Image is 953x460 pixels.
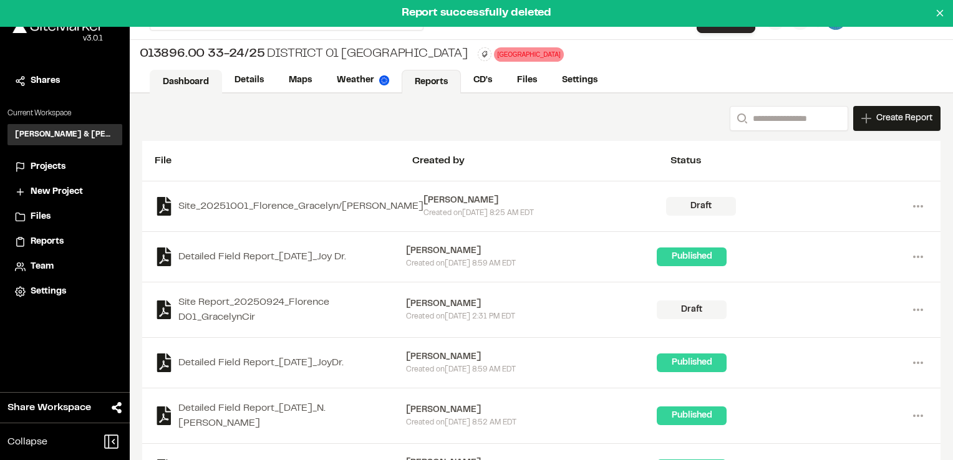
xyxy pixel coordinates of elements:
a: Details [222,69,276,92]
a: Reports [402,70,461,93]
a: Maps [276,69,324,92]
div: File [155,153,412,168]
a: Site_20251001_Florence_Gracelyn/[PERSON_NAME] [155,197,423,216]
a: Site Report_20250924_Florence D01_GracelynCir [155,295,406,325]
a: Detailed Field Report_[DATE]_JoyDr. [155,353,406,372]
div: Status [670,153,928,168]
div: Created on [DATE] 8:25 AM EDT [423,208,666,219]
div: [PERSON_NAME] [406,297,657,311]
a: New Project [15,185,115,199]
div: Published [657,353,727,372]
div: Created on [DATE] 8:59 AM EDT [406,364,657,375]
a: Weather [324,69,402,92]
a: Settings [549,69,610,92]
a: Shares [15,74,115,88]
span: Shares [31,74,60,88]
div: Draft [666,197,736,216]
button: Edit Tags [478,47,491,61]
h3: [PERSON_NAME] & [PERSON_NAME] Inc. [15,129,115,140]
a: Files [15,210,115,224]
span: Settings [31,285,66,299]
div: [PERSON_NAME] [406,403,657,417]
div: Created on [DATE] 8:52 AM EDT [406,417,657,428]
img: precipai.png [379,75,389,85]
span: Files [31,210,51,224]
a: Dashboard [150,70,222,93]
div: [PERSON_NAME] [423,194,666,208]
div: Published [657,406,727,425]
span: Collapse [7,434,47,449]
p: Current Workspace [7,108,122,119]
span: 013896.00 33-24/25 [140,45,264,64]
div: Created by [412,153,670,168]
a: Files [505,69,549,92]
a: CD's [461,69,505,92]
div: Oh geez...please don't... [12,33,103,44]
span: Create Report [876,112,932,125]
button: Search [730,106,752,131]
div: [GEOGRAPHIC_DATA] [494,47,564,62]
div: Draft [657,300,727,319]
div: Created on [DATE] 8:59 AM EDT [406,258,657,269]
a: Team [15,260,115,274]
a: Reports [15,235,115,249]
a: Projects [15,160,115,174]
span: Share Workspace [7,400,91,415]
a: Settings [15,285,115,299]
a: Detailed Field Report_[DATE]_N. [PERSON_NAME] [155,401,406,431]
span: New Project [31,185,83,199]
div: District 01 [GEOGRAPHIC_DATA] [140,45,468,64]
span: Team [31,260,54,274]
span: Projects [31,160,65,174]
div: Created on [DATE] 2:31 PM EDT [406,311,657,322]
a: Detailed Field Report_[DATE]_Joy Dr. [155,247,406,266]
div: [PERSON_NAME] [406,350,657,364]
span: Reports [31,235,64,249]
div: [PERSON_NAME] [406,244,657,258]
div: Published [657,247,727,266]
